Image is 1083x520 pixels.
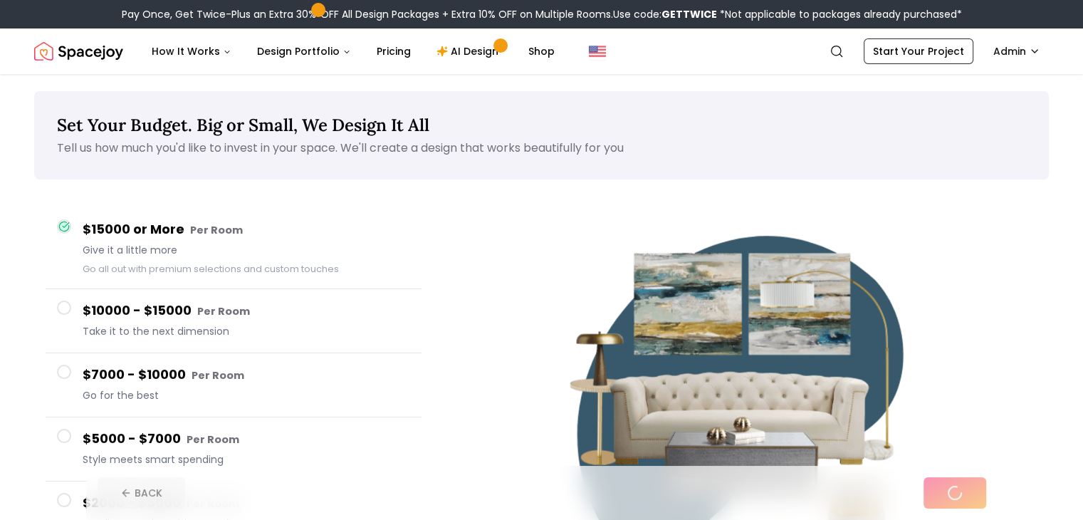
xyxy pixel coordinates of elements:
span: Take it to the next dimension [83,324,410,338]
small: Per Room [187,432,239,447]
small: Per Room [192,368,244,383]
button: $7000 - $10000 Per RoomGo for the best [46,353,422,417]
button: How It Works [140,37,243,66]
a: Pricing [365,37,422,66]
small: Go all out with premium selections and custom touches [83,263,339,275]
h4: $7000 - $10000 [83,365,410,385]
h4: $15000 or More [83,219,410,240]
button: $15000 or More Per RoomGive it a little moreGo all out with premium selections and custom touches [46,208,422,289]
span: Give it a little more [83,243,410,257]
a: Shop [517,37,566,66]
button: $10000 - $15000 Per RoomTake it to the next dimension [46,289,422,353]
button: $5000 - $7000 Per RoomStyle meets smart spending [46,417,422,482]
h4: $10000 - $15000 [83,301,410,321]
nav: Main [140,37,566,66]
button: Admin [985,38,1049,64]
a: Spacejoy [34,37,123,66]
span: Use code: [613,7,717,21]
span: Style meets smart spending [83,452,410,467]
div: Pay Once, Get Twice-Plus an Extra 30% OFF All Design Packages + Extra 10% OFF on Multiple Rooms. [122,7,962,21]
span: *Not applicable to packages already purchased* [717,7,962,21]
span: Go for the best [83,388,410,402]
nav: Global [34,28,1049,74]
img: Spacejoy Logo [34,37,123,66]
a: Start Your Project [864,38,973,64]
small: Per Room [190,223,243,237]
p: Tell us how much you'd like to invest in your space. We'll create a design that works beautifully... [57,140,1026,157]
span: Set Your Budget. Big or Small, We Design It All [57,114,429,136]
img: United States [589,43,606,60]
a: AI Design [425,37,514,66]
button: Design Portfolio [246,37,362,66]
h4: $2000 - $5000 [83,493,410,514]
b: GETTWICE [661,7,717,21]
h4: $5000 - $7000 [83,429,410,449]
small: Per Room [197,304,250,318]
